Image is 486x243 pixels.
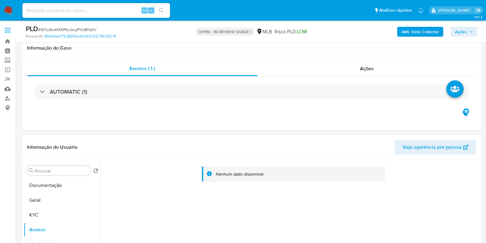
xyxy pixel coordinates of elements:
a: Sair [475,7,481,14]
h1: Informação do Caso [27,45,476,51]
h1: Informação do Usuário [27,144,77,150]
a: 18d459e075d8399cd6363112579611b5 [44,34,116,39]
b: PLD [26,24,38,34]
span: Ações [360,65,374,72]
span: Alt [142,7,147,13]
h3: AUTOMATIC (1) [50,88,87,95]
p: OPEN - IN REVIEW STAGE I [196,27,254,36]
button: Retornar ao pedido padrão [93,168,98,175]
span: s [150,7,152,13]
a: Notificações [418,8,423,13]
p: jonathan.shikay@mercadolivre.com [438,7,473,13]
span: Atalhos rápidos [379,7,412,14]
button: Geral [24,193,101,208]
input: Procurar [35,168,88,174]
button: KYC [24,208,101,222]
span: Risco PLD: [275,28,307,35]
button: search-icon [155,6,168,15]
button: Documentação [24,178,101,193]
div: MLB [256,28,272,35]
div: AUTOMATIC (1) [34,85,469,99]
span: LOW [297,28,307,35]
span: # G7iuSo4M3lPeJocyPXoBNzlV [38,26,97,33]
input: Pesquise usuários ou casos... [22,6,170,14]
span: Veja aparência por pessoa [403,140,462,155]
button: Procurar [29,168,34,173]
button: AML Data Collector [397,27,443,37]
button: Veja aparência por pessoa [395,140,476,155]
span: Ações [455,27,467,37]
div: Nenhum dado disponível [216,171,263,177]
button: Ações [451,27,477,37]
button: Anexos [24,222,101,237]
span: Eventos ( 1 ) [129,65,155,72]
b: Person ID [26,34,43,39]
b: AML Data Collector [401,27,439,37]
